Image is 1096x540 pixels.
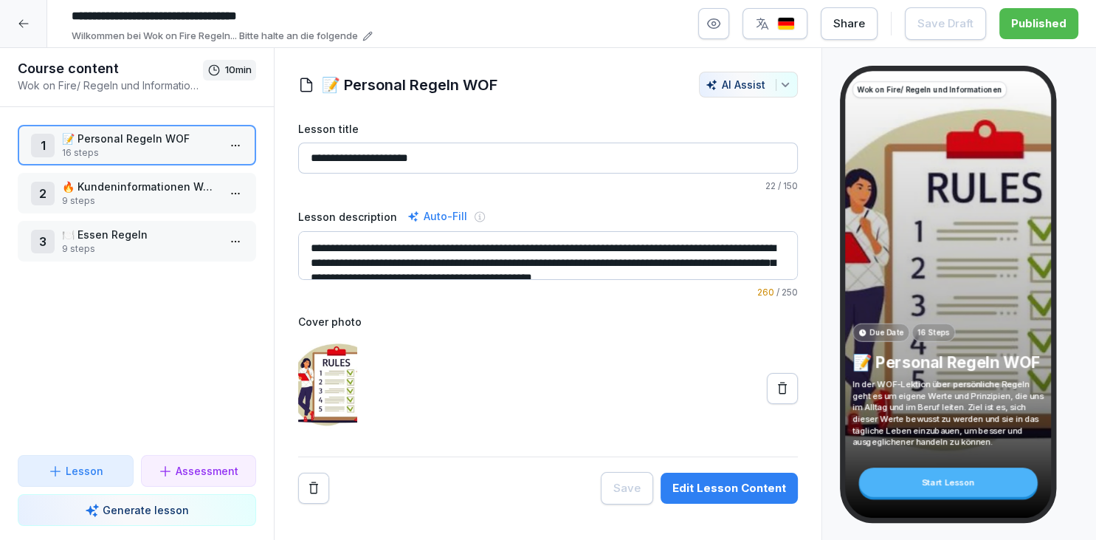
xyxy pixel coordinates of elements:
p: 10 min [225,63,252,78]
p: / 250 [298,286,798,299]
p: 🍽️ Essen Regeln [62,227,218,242]
p: 📝 Personal Regeln WOF [62,131,218,146]
button: Remove [298,473,329,504]
button: Save [601,472,653,505]
div: 1 [31,134,55,157]
p: Due Date [869,327,903,338]
button: Generate lesson [18,494,256,526]
p: Wok on Fire/ Regeln und Informationen [18,78,203,93]
p: 9 steps [62,242,218,256]
p: Lesson [66,463,103,479]
span: 22 [765,180,776,191]
p: Wilkommen bei Wok on Fire Regeln... Bitte halte an die folgende [72,29,358,44]
p: 📝 Personal Regeln WOF [852,352,1044,372]
div: Start Lesson [858,468,1037,497]
div: Published [1011,16,1066,32]
button: Assessment [141,455,257,487]
label: Lesson description [298,209,397,225]
div: Auto-Fill [404,208,470,225]
div: AI Assist [706,78,791,91]
div: Save Draft [917,16,973,32]
p: 9 steps [62,194,218,208]
button: AI Assist [699,72,798,98]
img: de.svg [777,17,795,31]
span: 260 [757,287,774,298]
h1: Course content [18,60,203,78]
div: Share [833,16,865,32]
label: Lesson title [298,121,798,137]
p: Generate lesson [103,502,189,518]
button: Share [821,7,878,40]
p: In der WOF-Lektion über persönliche Regeln geht es um eigene Werte und Prinzipien, die uns im All... [852,378,1044,448]
div: 3🍽️ Essen Regeln9 steps [18,221,256,262]
div: Save [613,480,641,496]
p: 🔥 Kundeninformationen Wok on Fire [GEOGRAPHIC_DATA] [62,179,218,194]
img: ryo8w7tf9g2y74ce7vv06s7u.png [298,335,357,442]
button: Lesson [18,455,134,487]
p: / 150 [298,180,798,193]
label: Cover photo [298,314,798,329]
button: Published [999,8,1078,39]
p: Assessment [176,463,238,479]
h1: 📝 Personal Regeln WOF [322,74,497,96]
div: 1📝 Personal Regeln WOF16 steps [18,125,256,165]
div: 2 [31,182,55,205]
div: 2🔥 Kundeninformationen Wok on Fire [GEOGRAPHIC_DATA]9 steps [18,173,256,213]
p: Wok on Fire/ Regeln und Informationen [857,84,1002,95]
button: Save Draft [905,7,986,40]
div: 3 [31,230,55,253]
div: Edit Lesson Content [672,480,786,496]
p: 16 Steps [917,327,949,338]
button: Edit Lesson Content [661,473,798,504]
p: 16 steps [62,146,218,160]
